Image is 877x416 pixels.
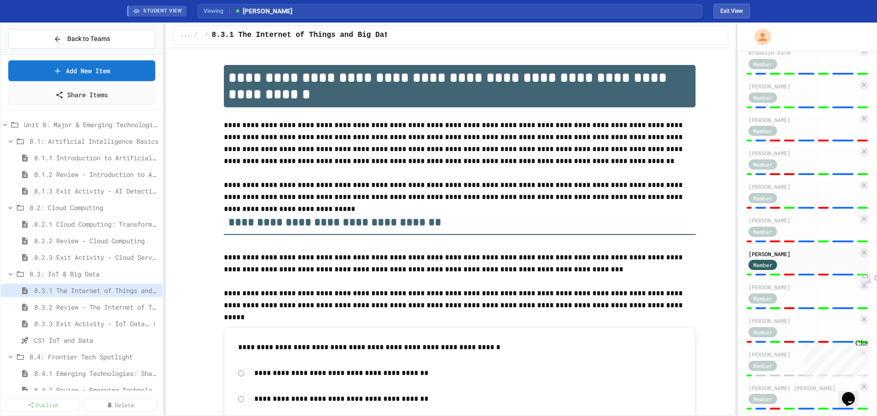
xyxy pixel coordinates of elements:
[753,160,772,169] span: Member
[748,283,858,291] div: [PERSON_NAME]
[8,60,155,81] a: Add New Item
[150,319,159,328] button: More options
[34,153,159,163] span: 8.1.1 Introduction to Artificial Intelligence
[34,302,159,312] span: 8.3.2 Review - The Internet of Things and Big Data
[748,350,858,358] div: [PERSON_NAME]
[753,328,772,336] span: Member
[34,286,159,295] span: 8.3.1 The Internet of Things and Big Data: Our Connected Digital World
[83,398,157,411] a: Delete
[753,395,772,403] span: Member
[748,316,858,325] div: [PERSON_NAME]
[801,339,868,378] iframe: chat widget
[753,294,772,303] span: Member
[838,379,868,407] iframe: chat widget
[29,352,159,362] span: 8.4: Frontier Tech Spotlight
[194,31,197,39] span: /
[212,29,521,41] span: 8.3.1 The Internet of Things and Big Data: Our Connected Digital World
[753,94,772,102] span: Member
[34,252,159,262] span: 8.2.3 Exit Activity - Cloud Service Detective
[748,216,858,224] div: [PERSON_NAME]
[34,369,159,378] span: 8.4.1 Emerging Technologies: Shaping Our Digital Future
[753,194,772,202] span: Member
[753,228,772,236] span: Member
[29,203,159,212] span: 8.2: Cloud Computing
[234,6,292,16] span: [PERSON_NAME]
[24,120,159,129] span: Unit 8: Major & Emerging Technologies
[4,4,64,59] div: Chat with us now!Close
[34,170,159,179] span: 8.1.2 Review - Introduction to Artificial Intelligence
[29,136,159,146] span: 8.1: Artificial Intelligence Basics
[753,127,772,135] span: Member
[745,26,773,47] div: My Account
[748,182,858,191] div: [PERSON_NAME]
[748,149,858,157] div: [PERSON_NAME]
[753,261,772,269] span: Member
[34,385,159,395] span: 8.4.2 Review - Emerging Technologies: Shaping Our Digital Future
[34,186,159,196] span: 8.1.3 Exit Activity - AI Detective
[748,48,858,57] div: Brooklyn Karm
[753,362,772,370] span: Member
[748,116,858,124] div: [PERSON_NAME]
[748,250,858,258] div: [PERSON_NAME]
[8,29,155,49] button: Back to Teams
[748,82,858,90] div: [PERSON_NAME]
[748,384,858,392] div: [PERSON_NAME] [PERSON_NAME]
[713,4,750,18] button: Exit student view
[29,269,159,279] span: 8.3: IoT & Big Data
[34,319,150,328] span: 8.3.3 Exit Activity - IoT Data Detective Challenge
[6,398,80,411] a: Publish
[8,85,155,105] a: Share Items
[143,7,182,15] span: STUDENT VIEW
[34,335,159,345] span: CS1 IoT and Data
[67,34,110,44] span: Back to Teams
[753,60,772,68] span: Member
[34,219,159,229] span: 8.2.1 Cloud Computing: Transforming the Digital World
[181,31,191,39] span: ...
[34,236,159,246] span: 8.2.2 Review - Cloud Computing
[204,7,230,15] span: Viewing
[205,31,208,39] span: /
